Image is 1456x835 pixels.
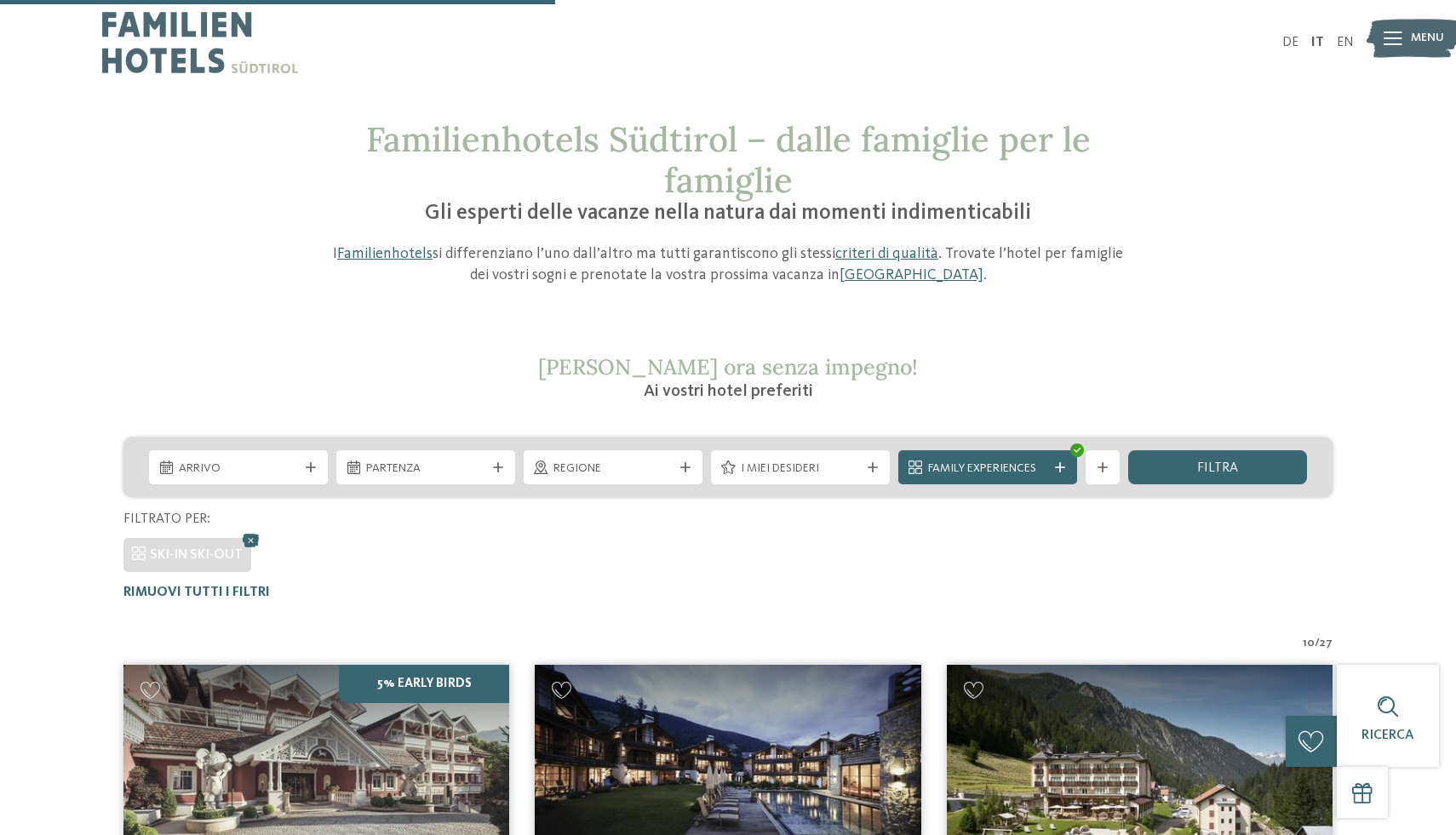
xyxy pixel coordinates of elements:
span: filtra [1197,461,1238,475]
span: Arrivo [179,460,298,478]
span: Partenza [366,460,485,478]
span: 10 [1303,635,1315,652]
span: Ricerca [1361,729,1414,742]
span: / [1315,635,1320,652]
span: Gli esperti delle vacanze nella natura dai momenti indimenticabili [425,203,1031,224]
a: DE [1282,36,1298,49]
span: 27 [1320,635,1333,652]
span: SKI-IN SKI-OUT [150,548,243,562]
a: criteri di qualità [835,246,938,261]
a: IT [1311,36,1324,49]
a: [GEOGRAPHIC_DATA] [840,267,983,283]
span: Regione [553,460,673,478]
span: Filtrato per: [123,512,210,526]
p: I si differenziano l’uno dall’altro ma tutti garantiscono gli stessi . Trovate l’hotel per famigl... [324,243,1132,286]
span: Ai vostri hotel preferiti [644,383,813,400]
span: Rimuovi tutti i filtri [123,586,270,599]
span: Menu [1411,30,1444,47]
span: I miei desideri [741,460,860,478]
a: Familienhotels [337,246,433,261]
span: Familienhotels Südtirol – dalle famiglie per le famiglie [366,117,1091,202]
span: Family Experiences [928,460,1047,478]
a: EN [1337,36,1354,49]
span: [PERSON_NAME] ora senza impegno! [538,353,918,380]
